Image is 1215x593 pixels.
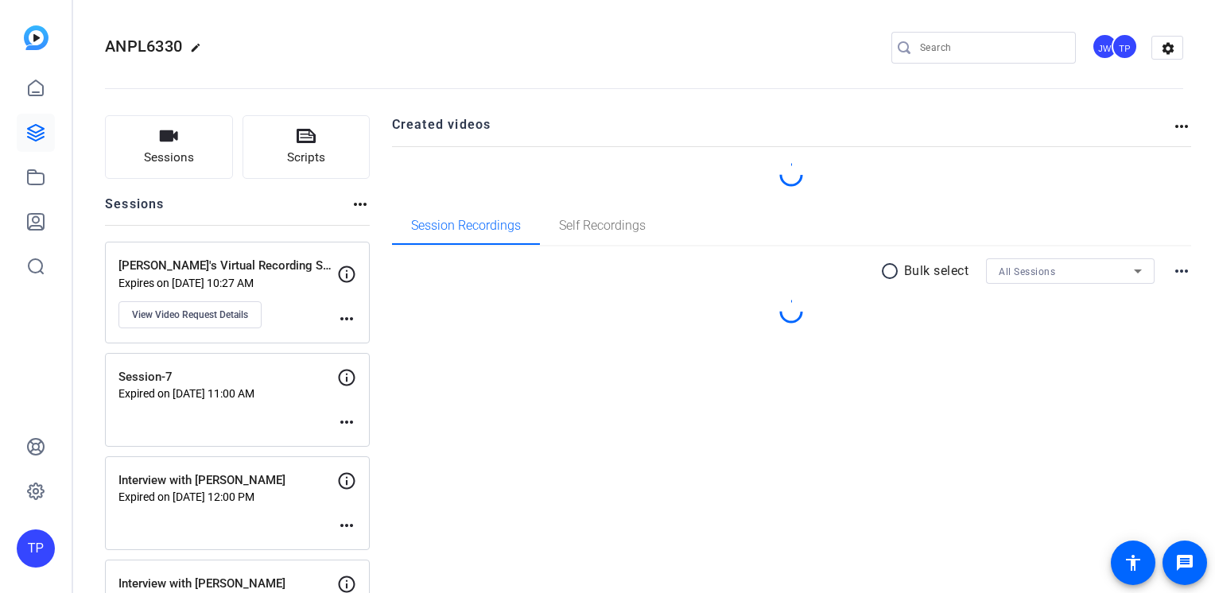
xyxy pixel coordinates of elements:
[118,471,337,490] p: Interview with [PERSON_NAME]
[1112,33,1139,61] ngx-avatar: Tommy Perez
[337,516,356,535] mat-icon: more_horiz
[118,301,262,328] button: View Video Request Details
[118,277,337,289] p: Expires on [DATE] 10:27 AM
[1172,117,1191,136] mat-icon: more_horiz
[351,195,370,214] mat-icon: more_horiz
[1112,33,1138,60] div: TP
[920,38,1063,57] input: Search
[392,115,1173,146] h2: Created videos
[337,413,356,432] mat-icon: more_horiz
[999,266,1055,277] span: All Sessions
[190,42,209,61] mat-icon: edit
[17,529,55,568] div: TP
[118,575,337,593] p: Interview with [PERSON_NAME]
[1092,33,1118,60] div: JW
[287,149,325,167] span: Scripts
[118,490,337,503] p: Expired on [DATE] 12:00 PM
[559,219,646,232] span: Self Recordings
[880,262,904,281] mat-icon: radio_button_unchecked
[132,308,248,321] span: View Video Request Details
[337,309,356,328] mat-icon: more_horiz
[24,25,49,50] img: blue-gradient.svg
[1124,553,1143,572] mat-icon: accessibility
[118,368,337,386] p: Session-7
[144,149,194,167] span: Sessions
[105,37,182,56] span: ANPL6330
[105,115,233,179] button: Sessions
[411,219,521,232] span: Session Recordings
[105,195,165,225] h2: Sessions
[1172,262,1191,281] mat-icon: more_horiz
[1152,37,1184,60] mat-icon: settings
[1092,33,1120,61] ngx-avatar: Justin Wilbur
[1175,553,1194,572] mat-icon: message
[118,257,337,275] p: [PERSON_NAME]'s Virtual Recording Sessions
[243,115,371,179] button: Scripts
[118,387,337,400] p: Expired on [DATE] 11:00 AM
[904,262,969,281] p: Bulk select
